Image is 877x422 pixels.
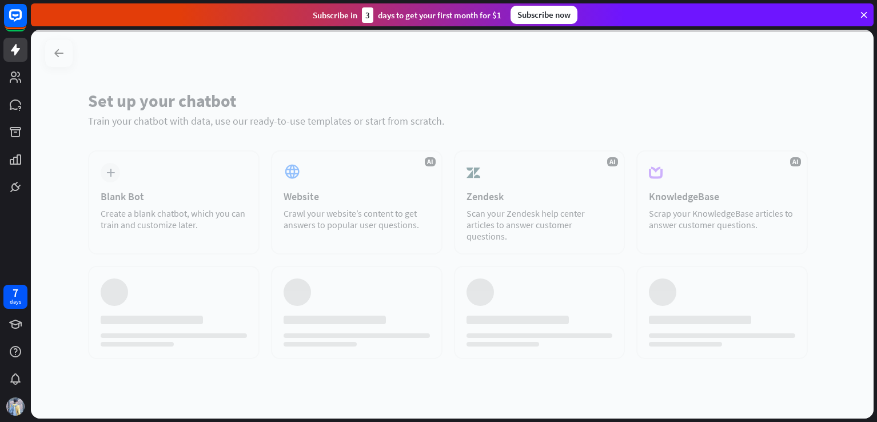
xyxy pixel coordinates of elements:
div: Subscribe now [511,6,577,24]
a: 7 days [3,285,27,309]
div: 3 [362,7,373,23]
div: days [10,298,21,306]
div: Subscribe in days to get your first month for $1 [313,7,501,23]
div: 7 [13,288,18,298]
